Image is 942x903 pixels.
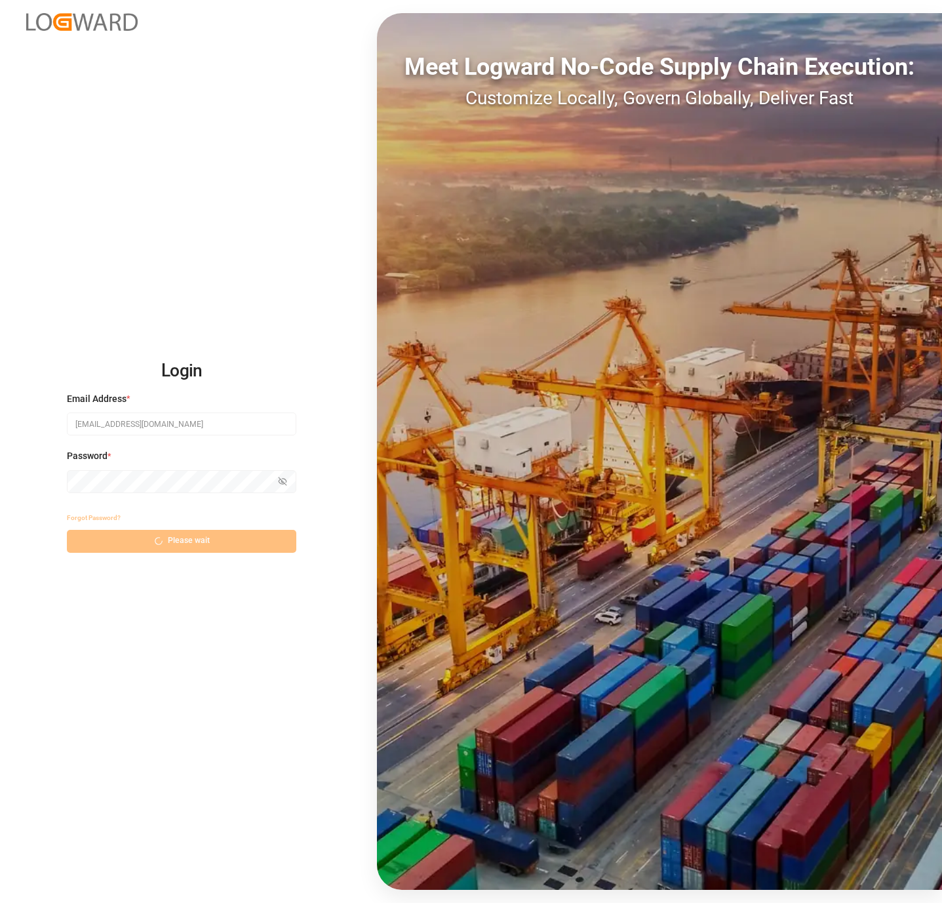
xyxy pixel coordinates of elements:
div: Meet Logward No-Code Supply Chain Execution: [377,49,942,85]
h2: Login [67,350,296,392]
span: Email Address [67,392,127,406]
span: Password [67,449,108,463]
input: Enter your email [67,412,296,435]
div: Customize Locally, Govern Globally, Deliver Fast [377,85,942,112]
img: Logward_new_orange.png [26,13,138,31]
